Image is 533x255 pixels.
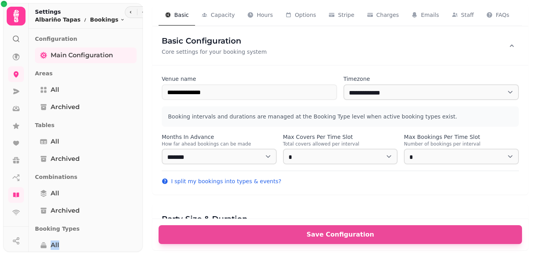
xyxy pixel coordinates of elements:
h3: Basic Configuration [162,35,267,46]
p: Albariño Tapas [35,16,80,24]
button: Save Configuration [159,225,522,244]
span: Basic [174,11,189,19]
p: Total covers allowed per interval [283,141,398,147]
button: Bookings [90,16,124,24]
label: Venue name [162,75,337,83]
span: Emails [421,11,439,19]
a: Archived [35,203,137,219]
span: Options [295,11,316,19]
p: Core settings for your booking system [162,48,267,56]
span: Save Configuration [168,231,513,238]
span: Main Configuration [51,51,113,60]
a: All [35,134,137,149]
span: All [51,137,59,146]
p: Configuration [35,32,137,46]
button: Charges [361,5,405,26]
nav: breadcrumb [35,16,125,24]
span: Archived [51,206,80,215]
span: All [51,240,59,250]
label: Max Bookings Per Time Slot [404,133,519,141]
label: Timezone [343,75,519,83]
button: Capacity [195,5,241,26]
button: FAQs [480,5,515,26]
button: Hours [241,5,279,26]
h2: Settings [35,8,125,16]
p: Booking intervals and durations are managed at the Booking Type level when active booking types e... [168,113,513,120]
a: Main Configuration [35,47,137,63]
a: All [35,237,137,253]
button: Basic [159,5,195,26]
p: Combinations [35,170,137,184]
span: Stripe [338,11,354,19]
span: All [51,85,59,95]
span: Capacity [211,11,235,19]
button: Stripe [322,5,361,26]
h3: Party Size & Duration [162,213,275,224]
span: Charges [376,11,399,19]
p: Tables [35,118,137,132]
a: All [35,186,137,201]
a: Archived [35,99,137,115]
p: How far ahead bookings can be made [162,141,277,147]
button: Staff [445,5,480,26]
button: Emails [405,5,445,26]
label: Max Covers Per Time Slot [283,133,398,141]
span: Hours [257,11,273,19]
p: Number of bookings per interval [404,141,519,147]
p: Areas [35,66,137,80]
label: Months In Advance [162,133,277,141]
span: FAQs [496,11,509,19]
a: Archived [35,151,137,167]
button: I split my bookings into types & events? [162,177,281,185]
p: Booking Types [35,222,137,236]
a: All [35,82,137,98]
span: Archived [51,154,80,164]
button: Options [279,5,322,26]
span: Staff [461,11,474,19]
span: Archived [51,102,80,112]
span: All [51,189,59,198]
